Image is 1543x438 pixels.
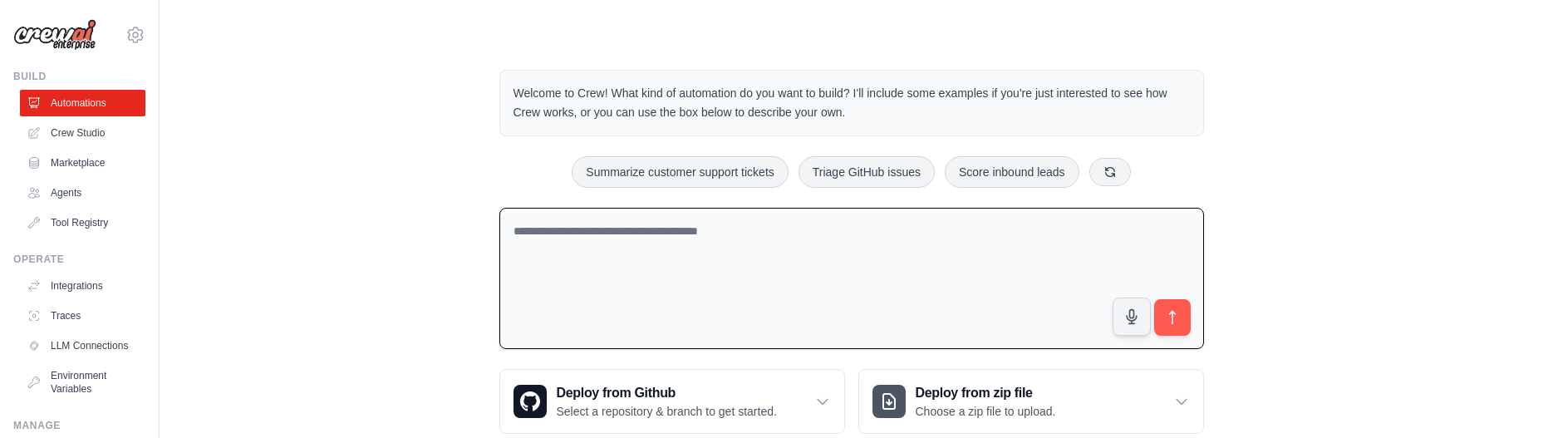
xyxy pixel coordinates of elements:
h3: Deploy from zip file [916,383,1056,403]
a: Tool Registry [20,209,145,236]
iframe: Chat Widget [1460,358,1543,438]
a: Automations [20,90,145,116]
button: Summarize customer support tickets [572,156,788,188]
a: LLM Connections [20,332,145,359]
a: Marketplace [20,150,145,176]
div: Build [13,70,145,83]
a: Traces [20,303,145,329]
img: Logo [13,19,96,51]
button: Triage GitHub issues [799,156,935,188]
p: Select a repository & branch to get started. [557,403,777,420]
a: Agents [20,180,145,206]
button: Score inbound leads [945,156,1079,188]
p: Welcome to Crew! What kind of automation do you want to build? I'll include some examples if you'... [514,84,1190,122]
div: Operate [13,253,145,266]
div: 聊天小组件 [1460,358,1543,438]
a: Environment Variables [20,362,145,402]
p: Choose a zip file to upload. [916,403,1056,420]
a: Crew Studio [20,120,145,146]
div: Manage [13,419,145,432]
h3: Deploy from Github [557,383,777,403]
a: Integrations [20,273,145,299]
